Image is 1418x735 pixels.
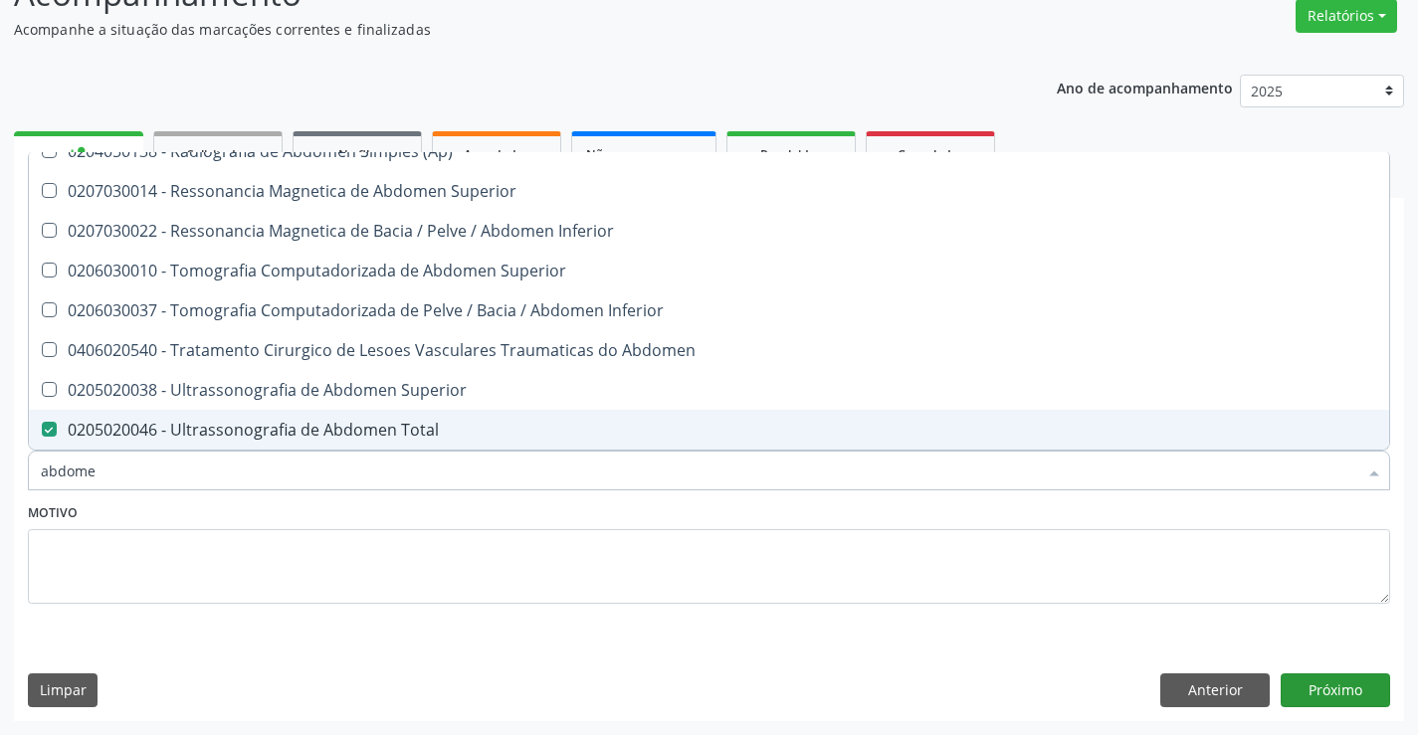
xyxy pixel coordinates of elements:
[760,146,822,163] span: Resolvidos
[41,302,1377,318] div: 0206030037 - Tomografia Computadorizada de Pelve / Bacia / Abdomen Inferior
[28,498,78,529] label: Motivo
[338,146,376,163] span: Na fila
[1160,673,1270,707] button: Anterior
[187,146,249,163] span: Solicitados
[586,146,702,163] span: Não compareceram
[41,342,1377,358] div: 0406020540 - Tratamento Cirurgico de Lesoes Vasculares Traumaticas do Abdomen
[1281,673,1390,707] button: Próximo
[898,146,964,163] span: Cancelados
[41,382,1377,398] div: 0205020038 - Ultrassonografia de Abdomen Superior
[14,19,987,40] p: Acompanhe a situação das marcações correntes e finalizadas
[41,263,1377,278] div: 0206030010 - Tomografia Computadorizada de Abdomen Superior
[464,146,529,163] span: Agendados
[41,422,1377,438] div: 0205020046 - Ultrassonografia de Abdomen Total
[41,451,1357,490] input: Buscar por procedimentos
[41,223,1377,239] div: 0207030022 - Ressonancia Magnetica de Bacia / Pelve / Abdomen Inferior
[41,183,1377,199] div: 0207030014 - Ressonancia Magnetica de Abdomen Superior
[1057,75,1233,99] p: Ano de acompanhamento
[68,143,90,165] div: person_add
